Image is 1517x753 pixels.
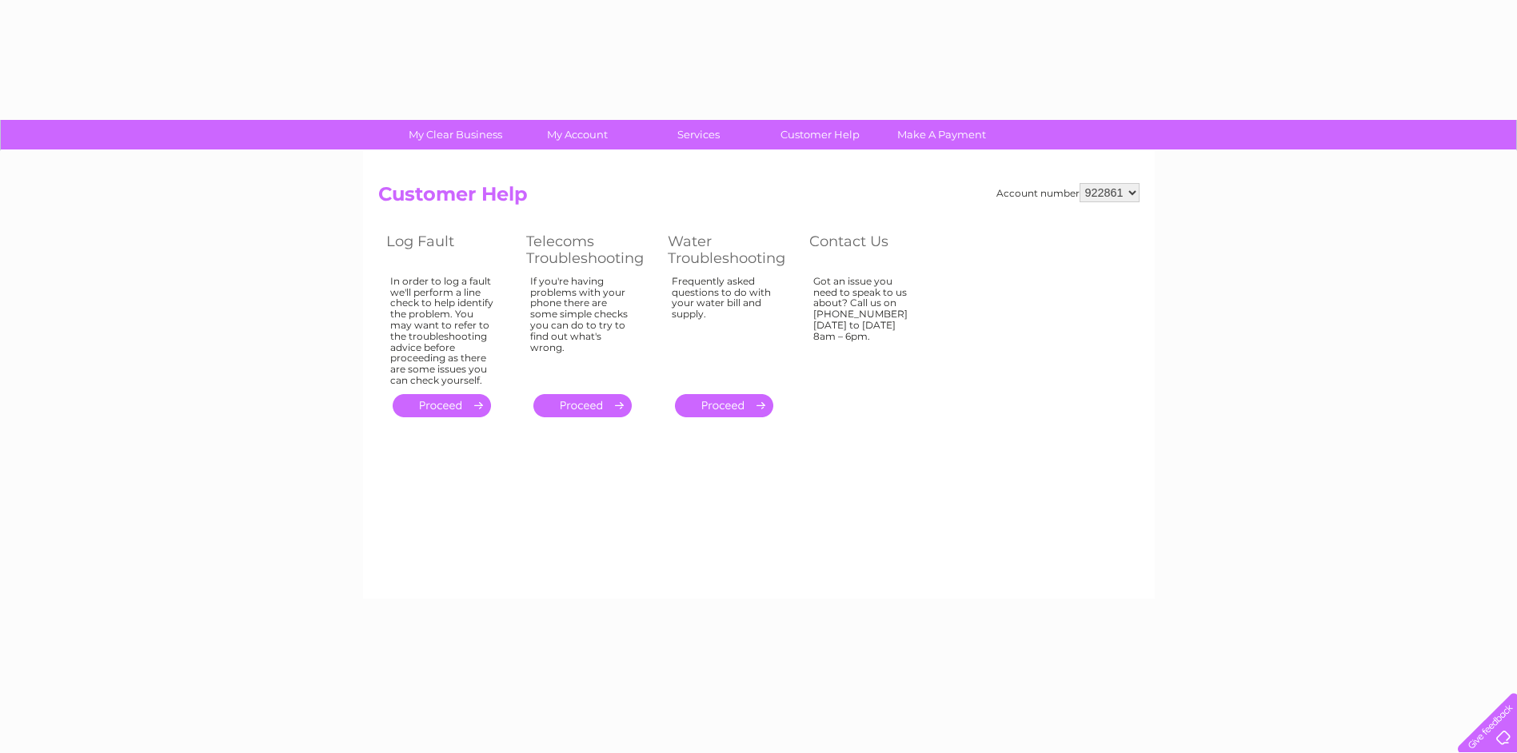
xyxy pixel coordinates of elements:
h2: Customer Help [378,183,1140,213]
th: Water Troubleshooting [660,229,801,271]
a: My Account [511,120,643,149]
a: Customer Help [754,120,886,149]
a: My Clear Business [389,120,521,149]
div: Got an issue you need to speak to us about? Call us on [PHONE_NUMBER] [DATE] to [DATE] 8am – 6pm. [813,276,917,380]
th: Contact Us [801,229,941,271]
a: Services [633,120,764,149]
th: Log Fault [378,229,518,271]
div: Frequently asked questions to do with your water bill and supply. [672,276,777,380]
a: . [533,394,632,417]
div: If you're having problems with your phone there are some simple checks you can do to try to find ... [530,276,636,380]
a: . [675,394,773,417]
div: In order to log a fault we'll perform a line check to help identify the problem. You may want to ... [390,276,494,386]
a: . [393,394,491,417]
div: Account number [996,183,1140,202]
th: Telecoms Troubleshooting [518,229,660,271]
a: Make A Payment [876,120,1008,149]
